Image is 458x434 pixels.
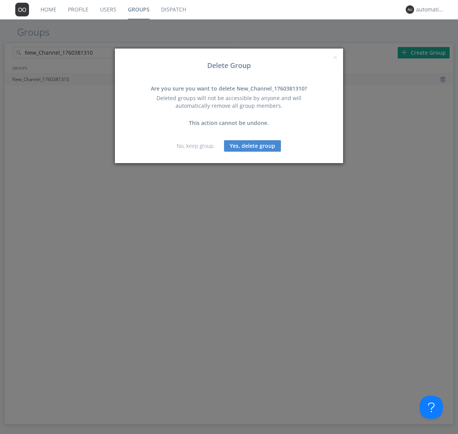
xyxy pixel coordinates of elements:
[333,52,337,63] span: ×
[177,142,214,149] a: No, keep group.
[416,6,445,13] div: automation+dispatcher0014
[147,94,311,110] div: Deleted groups will not be accessible by anyone and will automatically remove all group members.
[121,62,337,70] h3: Delete Group
[15,3,29,16] img: 373638.png
[147,85,311,92] div: Are you sure you want to delete New_Channel_1760381310?
[147,119,311,127] div: This action cannot be undone.
[224,140,281,152] button: Yes, delete group
[406,5,414,14] img: 373638.png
